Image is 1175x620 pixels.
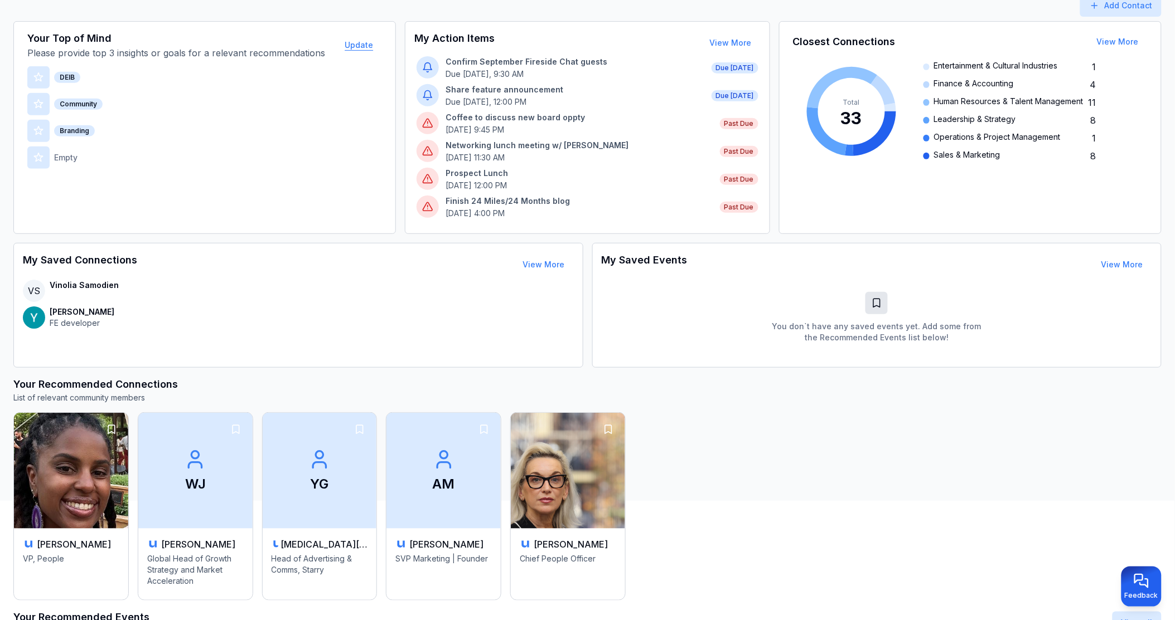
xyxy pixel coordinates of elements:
div: Branding [54,125,95,136]
p: Due [DATE], 9:30 AM [446,69,704,80]
h3: [PERSON_NAME] [161,538,235,551]
p: You don`t have any saved events yet. Add some from the Recommended Events list below! [765,321,988,343]
span: Past Due [720,174,758,185]
span: Due [DATE] [712,62,758,74]
button: View More [1092,253,1152,276]
button: Update [336,34,382,56]
h3: [MEDICAL_DATA][PERSON_NAME] [281,538,368,551]
span: 11 [1089,96,1096,109]
button: View More [1088,31,1148,53]
p: SVP Marketing | Founder [395,553,492,589]
p: FE developer [50,318,114,329]
button: Provide feedback [1121,567,1162,607]
tspan: 33 [841,108,862,128]
span: 1 [1092,131,1096,145]
p: List of relevant community members [13,392,1162,403]
h3: [PERSON_NAME] [409,538,483,551]
p: Due [DATE], 12:00 PM [446,96,704,108]
p: Finish 24 Miles/24 Months blog [446,196,713,207]
span: 4 [1090,78,1096,91]
p: [PERSON_NAME] [50,306,114,318]
h3: My Action Items [414,31,495,55]
img: Stephanie Tate [511,413,625,529]
span: Past Due [720,146,758,157]
span: Operations & Project Management [934,131,1061,145]
span: VS [23,280,45,302]
p: Share feature announcement [446,84,704,95]
p: WJ [185,475,206,493]
p: Head of Advertising & Comms, Starry [272,553,368,589]
span: 1 [1092,60,1096,74]
p: Empty [54,152,78,163]
span: Due [DATE] [712,90,758,101]
button: View More [701,32,761,54]
img: contact-avatar [23,306,45,329]
h3: Closest Connections [793,34,896,50]
tspan: Total [843,98,860,106]
p: Confirm September Fireside Chat guests [446,56,704,67]
img: Dwetri Addy [14,413,128,529]
h3: Your Recommended Connections [13,377,1162,392]
span: Feedback [1125,591,1158,600]
span: Leadership & Strategy [934,114,1016,127]
a: View More [1101,260,1143,269]
h3: My Saved Events [602,252,688,277]
p: [DATE] 4:00 PM [446,208,713,219]
h3: [PERSON_NAME] [37,538,111,551]
span: 8 [1091,149,1096,163]
div: DEIB [54,72,80,83]
h3: Your Top of Mind [27,31,333,46]
p: [DATE] 11:30 AM [446,152,713,163]
p: [DATE] 9:45 PM [446,124,713,135]
p: VP, People [23,553,119,589]
span: Human Resources & Talent Management [934,96,1084,109]
p: AM [433,475,455,493]
div: Community [54,99,103,110]
span: Sales & Marketing [934,149,1000,163]
h3: [PERSON_NAME] [534,538,608,551]
p: Please provide top 3 insights or goals for a relevant recommendations [27,46,333,60]
span: Finance & Accounting [934,78,1014,91]
h3: My Saved Connections [23,252,137,277]
span: Past Due [720,202,758,213]
p: YG [310,475,328,493]
p: Networking lunch meeting w/ [PERSON_NAME] [446,140,713,151]
p: Coffee to discuss new board oppty [446,112,713,123]
span: Past Due [720,118,758,129]
p: Global Head of Growth Strategy and Market Acceleration [147,553,244,589]
p: [DATE] 12:00 PM [446,180,713,191]
p: Vinolia Samodien [50,280,119,291]
span: Entertainment & Cultural Industries [934,60,1058,74]
span: 8 [1091,114,1096,127]
button: View More [514,253,574,276]
p: Prospect Lunch [446,168,713,179]
p: Chief People Officer [520,553,616,589]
